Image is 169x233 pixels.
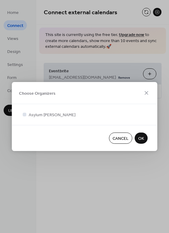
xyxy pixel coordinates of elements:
[109,133,132,144] button: Cancel
[135,133,148,144] button: OK
[113,136,129,142] span: Cancel
[19,90,56,97] span: Choose Organizers
[29,112,75,118] span: Asylum [PERSON_NAME]
[138,136,144,142] span: OK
